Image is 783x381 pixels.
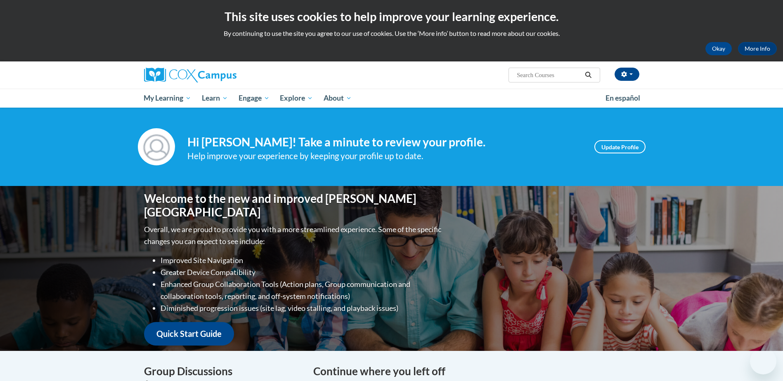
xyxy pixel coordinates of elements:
h4: Hi [PERSON_NAME]! Take a minute to review your profile. [187,135,582,149]
span: En español [606,94,640,102]
h2: This site uses cookies to help improve your learning experience. [6,8,777,25]
img: Cox Campus [144,68,237,82]
span: Learn [202,93,228,103]
h4: Group Discussions [144,363,301,379]
li: Improved Site Navigation [161,254,443,266]
a: My Learning [139,89,197,108]
a: About [318,89,357,108]
a: Explore [274,89,318,108]
img: Profile Image [138,128,175,165]
div: Main menu [132,89,652,108]
h1: Welcome to the new and improved [PERSON_NAME][GEOGRAPHIC_DATA] [144,192,443,219]
a: Cox Campus [144,68,301,82]
span: My Learning [144,93,191,103]
span: Explore [280,93,313,103]
h4: Continue where you left off [313,363,639,379]
button: Search [582,70,594,80]
li: Greater Device Compatibility [161,266,443,278]
a: En español [600,89,646,107]
p: By continuing to use the site you agree to our use of cookies. Use the ‘More info’ button to read... [6,29,777,38]
li: Enhanced Group Collaboration Tools (Action plans, Group communication and collaboration tools, re... [161,278,443,302]
a: Quick Start Guide [144,322,234,346]
span: About [324,93,352,103]
p: Overall, we are proud to provide you with a more streamlined experience. Some of the specific cha... [144,223,443,247]
a: Engage [233,89,275,108]
div: Help improve your experience by keeping your profile up to date. [187,149,582,163]
span: Engage [239,93,270,103]
input: Search Courses [516,70,582,80]
a: Learn [196,89,233,108]
li: Diminished progression issues (site lag, video stalling, and playback issues) [161,302,443,314]
iframe: Button to launch messaging window [750,348,776,374]
button: Account Settings [615,68,639,81]
a: More Info [738,42,777,55]
a: Update Profile [594,140,646,153]
button: Okay [705,42,732,55]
